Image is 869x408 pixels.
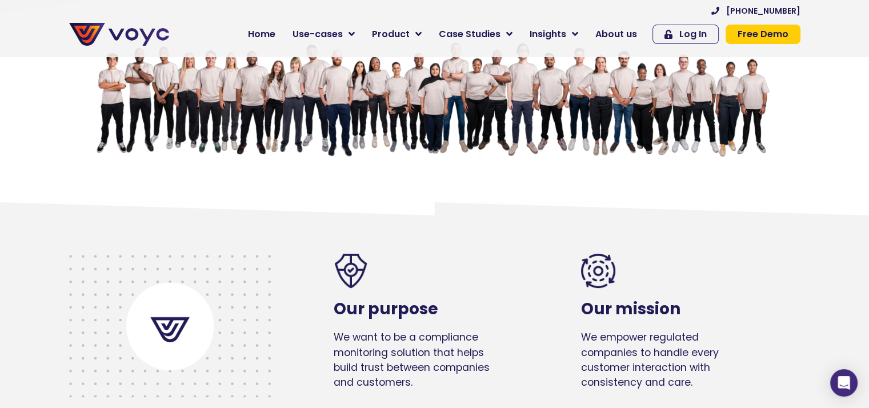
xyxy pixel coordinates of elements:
[652,25,719,44] a: Log In
[679,30,707,39] span: Log In
[581,254,615,288] img: consistency
[293,27,343,41] span: Use-cases
[726,25,800,44] a: Free Demo
[248,27,275,41] span: Home
[69,23,169,46] img: voyc-full-logo
[738,30,788,39] span: Free Demo
[521,23,587,46] a: Insights
[581,299,748,319] h2: Our mission
[363,23,430,46] a: Product
[439,27,500,41] span: Case Studies
[334,330,501,390] p: We want to be a compliance monitoring solution that helps build trust between companies and custo...
[334,254,368,288] img: trusted
[239,23,284,46] a: Home
[830,369,858,397] div: Open Intercom Messenger
[581,330,748,390] p: We empower regulated companies to handle every customer interaction with consistency and care.
[726,7,800,15] span: [PHONE_NUMBER]
[372,27,410,41] span: Product
[587,23,646,46] a: About us
[334,299,501,319] h2: Our purpose
[284,23,363,46] a: Use-cases
[711,7,800,15] a: [PHONE_NUMBER]
[430,23,521,46] a: Case Studies
[530,27,566,41] span: Insights
[595,27,637,41] span: About us
[69,255,271,397] img: voyc-logo-mark-03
